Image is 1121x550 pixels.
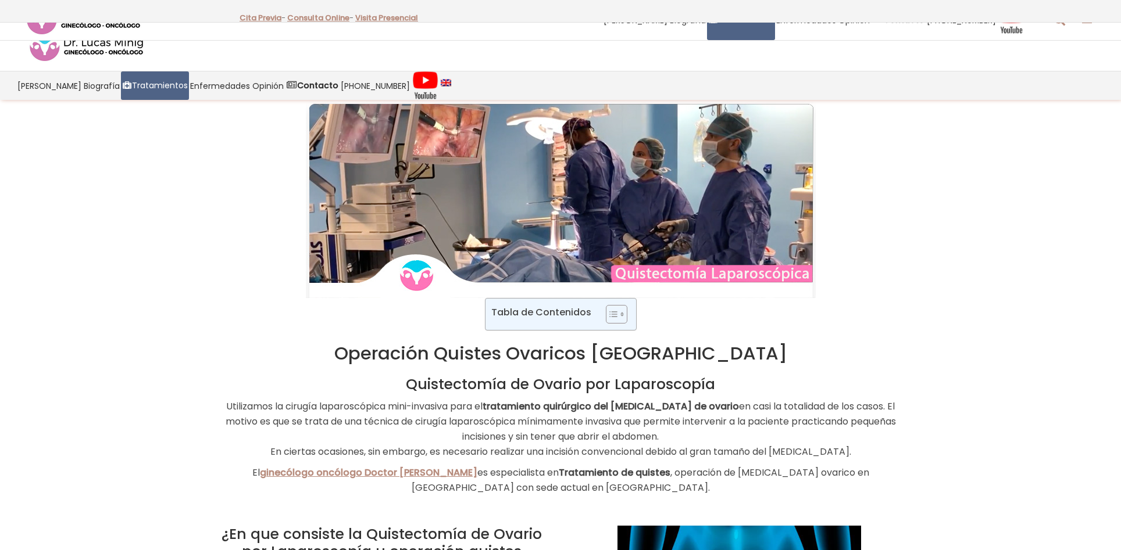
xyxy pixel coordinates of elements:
[559,466,670,479] strong: Tratamiento de quistes
[84,79,120,92] span: Biografía
[287,10,354,26] p: -
[16,71,83,100] a: [PERSON_NAME]
[189,71,251,100] a: Enfermedades
[440,71,452,100] a: language english
[240,10,285,26] p: -
[287,12,349,23] a: Consulta Online
[441,79,451,86] img: language english
[412,71,438,100] img: Videos Youtube Ginecología
[121,71,189,100] a: Tratamientos
[251,71,285,100] a: Opinión
[260,466,477,479] a: ginecólogo oncólogo Doctor [PERSON_NAME]
[297,80,338,91] strong: Contacto
[998,5,1024,34] img: Videos Youtube Ginecología
[17,79,81,92] span: [PERSON_NAME]
[306,100,816,298] img: Quistectomía Laparoscopica Cáncer Ovarios Dr Lucas Minig
[411,71,440,100] a: Videos Youtube Ginecología
[252,79,284,92] span: Opinión
[341,79,410,92] span: [PHONE_NUMBER]
[491,305,591,319] p: Tabla de Contenidos
[340,71,411,100] a: [PHONE_NUMBER]
[190,79,250,92] span: Enfermedades
[212,399,909,459] p: Utilizamos la cirugía laparoscópica mini-invasiva para el en casi la totalidad de los casos. El m...
[83,71,121,100] a: Biografía
[355,12,418,23] a: Visita Presencial
[212,465,909,495] p: El es especialista en , operación de [MEDICAL_DATA] ovarico en [GEOGRAPHIC_DATA] con sede actual ...
[285,71,340,100] a: Contacto
[483,400,739,413] strong: tratamiento quirúrgico del [MEDICAL_DATA] de ovario
[132,79,188,92] span: Tratamientos
[240,12,281,23] a: Cita Previa
[212,376,909,393] h2: Quistectomía de Ovario por Laparoscopía
[597,304,624,324] a: Toggle Table of Content
[212,342,909,364] h1: Operación Quistes Ovaricos [GEOGRAPHIC_DATA]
